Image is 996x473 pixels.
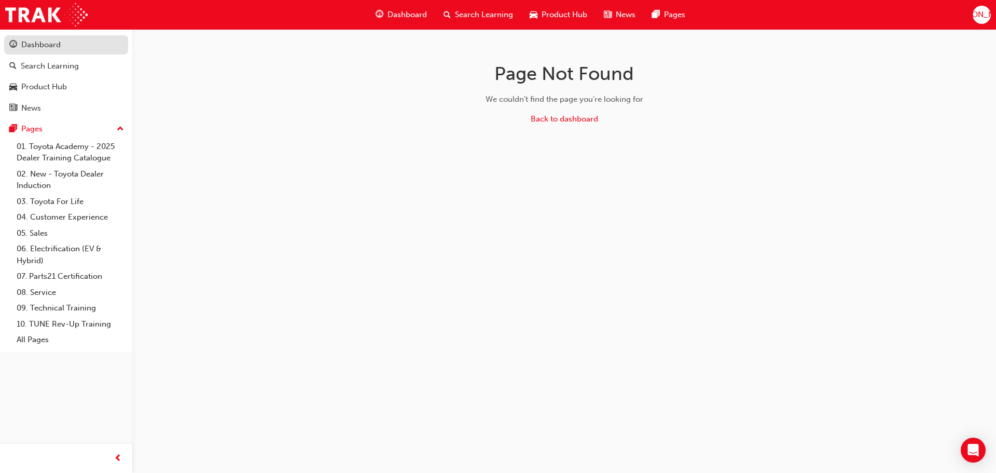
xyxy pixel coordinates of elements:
[435,4,521,25] a: search-iconSearch Learning
[367,4,435,25] a: guage-iconDashboard
[12,139,128,166] a: 01. Toyota Academy - 2025 Dealer Training Catalogue
[4,33,128,119] button: DashboardSearch LearningProduct HubNews
[388,9,427,21] span: Dashboard
[5,3,88,26] img: Trak
[664,9,685,21] span: Pages
[400,93,729,105] div: We couldn't find the page you're looking for
[12,285,128,301] a: 08. Service
[21,81,67,93] div: Product Hub
[4,119,128,139] button: Pages
[21,102,41,114] div: News
[596,4,644,25] a: news-iconNews
[12,332,128,348] a: All Pages
[21,60,79,72] div: Search Learning
[531,114,598,124] a: Back to dashboard
[4,99,128,118] a: News
[4,35,128,55] a: Dashboard
[12,268,128,285] a: 07. Parts21 Certification
[117,123,124,136] span: up-icon
[12,194,128,210] a: 03. Toyota For Life
[12,166,128,194] a: 02. New - Toyota Dealer Induction
[12,316,128,332] a: 10. TUNE Rev-Up Training
[616,9,635,21] span: News
[9,104,17,113] span: news-icon
[521,4,596,25] a: car-iconProduct Hub
[9,83,17,92] span: car-icon
[114,452,122,465] span: prev-icon
[12,241,128,268] a: 06. Electrification (EV & Hybrid)
[455,9,513,21] span: Search Learning
[542,9,587,21] span: Product Hub
[444,8,451,21] span: search-icon
[652,8,660,21] span: pages-icon
[4,57,128,76] a: Search Learning
[9,125,17,134] span: pages-icon
[644,4,694,25] a: pages-iconPages
[12,300,128,316] a: 09. Technical Training
[9,62,17,71] span: search-icon
[21,39,61,51] div: Dashboard
[12,225,128,241] a: 05. Sales
[400,62,729,85] h1: Page Not Found
[530,8,537,21] span: car-icon
[4,77,128,97] a: Product Hub
[376,8,383,21] span: guage-icon
[604,8,612,21] span: news-icon
[9,40,17,50] span: guage-icon
[961,438,986,463] div: Open Intercom Messenger
[21,123,43,135] div: Pages
[12,209,128,225] a: 04. Customer Experience
[973,6,991,24] button: [PERSON_NAME]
